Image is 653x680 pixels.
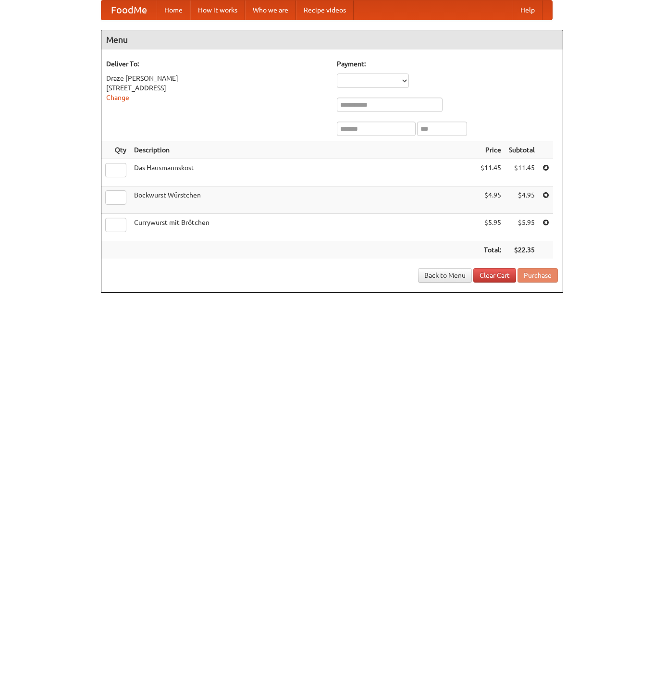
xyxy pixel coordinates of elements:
[505,214,539,241] td: $5.95
[296,0,354,20] a: Recipe videos
[477,141,505,159] th: Price
[130,159,477,186] td: Das Hausmannskost
[130,141,477,159] th: Description
[517,268,558,283] button: Purchase
[106,83,327,93] div: [STREET_ADDRESS]
[477,214,505,241] td: $5.95
[505,159,539,186] td: $11.45
[157,0,190,20] a: Home
[477,186,505,214] td: $4.95
[101,0,157,20] a: FoodMe
[101,141,130,159] th: Qty
[106,94,129,101] a: Change
[245,0,296,20] a: Who we are
[477,159,505,186] td: $11.45
[505,241,539,259] th: $22.35
[106,59,327,69] h5: Deliver To:
[505,186,539,214] td: $4.95
[513,0,542,20] a: Help
[473,268,516,283] a: Clear Cart
[337,59,558,69] h5: Payment:
[190,0,245,20] a: How it works
[101,30,563,49] h4: Menu
[130,214,477,241] td: Currywurst mit Brötchen
[505,141,539,159] th: Subtotal
[106,74,327,83] div: Draze [PERSON_NAME]
[477,241,505,259] th: Total:
[130,186,477,214] td: Bockwurst Würstchen
[418,268,472,283] a: Back to Menu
